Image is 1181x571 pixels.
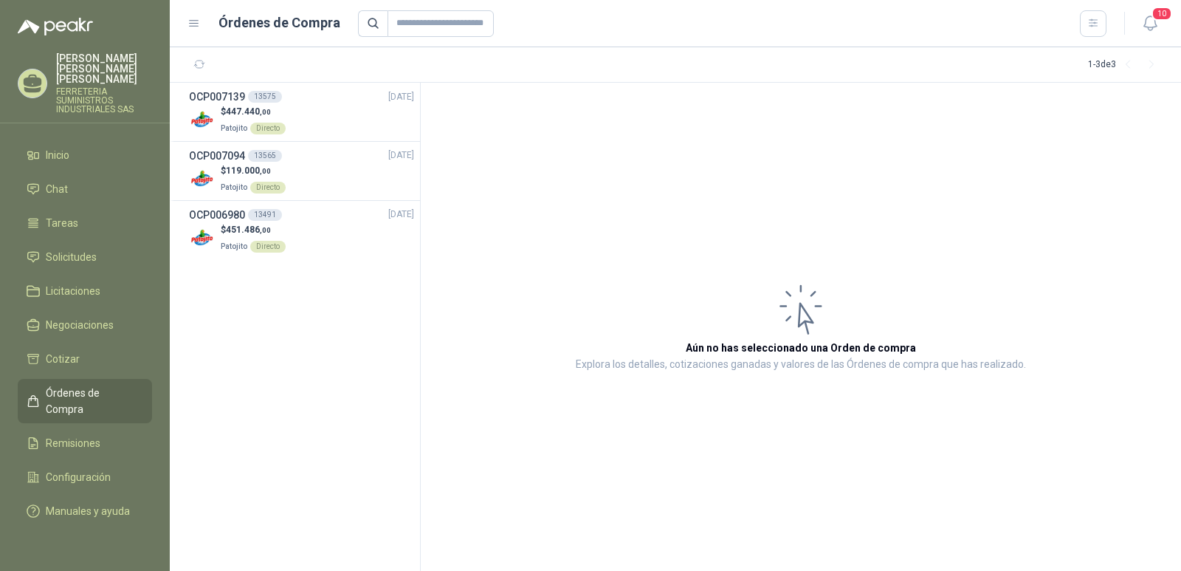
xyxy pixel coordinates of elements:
[18,175,152,203] a: Chat
[189,166,215,192] img: Company Logo
[388,90,414,104] span: [DATE]
[218,13,340,33] h1: Órdenes de Compra
[56,53,152,84] p: [PERSON_NAME] [PERSON_NAME] [PERSON_NAME]
[189,225,215,251] img: Company Logo
[260,108,271,116] span: ,00
[18,379,152,423] a: Órdenes de Compra
[250,182,286,194] div: Directo
[46,469,111,485] span: Configuración
[576,356,1026,374] p: Explora los detalles, cotizaciones ganadas y valores de las Órdenes de compra que has realizado.
[221,223,286,237] p: $
[221,242,247,250] span: Patojito
[46,317,114,333] span: Negociaciones
[260,167,271,175] span: ,00
[250,123,286,134] div: Directo
[189,148,245,164] h3: OCP007094
[260,226,271,234] span: ,00
[189,207,245,223] h3: OCP006980
[686,340,916,356] h3: Aún no has seleccionado una Orden de compra
[226,225,271,235] span: 451.486
[46,147,69,163] span: Inicio
[18,429,152,457] a: Remisiones
[248,91,282,103] div: 13575
[250,241,286,253] div: Directo
[46,181,68,197] span: Chat
[248,150,282,162] div: 13565
[46,503,130,519] span: Manuales y ayuda
[46,215,78,231] span: Tareas
[221,105,286,119] p: $
[18,209,152,237] a: Tareas
[189,89,414,135] a: OCP00713913575[DATE] Company Logo$447.440,00PatojitoDirecto
[226,165,271,176] span: 119.000
[221,183,247,191] span: Patojito
[46,351,80,367] span: Cotizar
[46,249,97,265] span: Solicitudes
[1088,53,1163,77] div: 1 - 3 de 3
[18,463,152,491] a: Configuración
[189,148,414,194] a: OCP00709413565[DATE] Company Logo$119.000,00PatojitoDirecto
[18,18,93,35] img: Logo peakr
[46,283,100,299] span: Licitaciones
[1151,7,1172,21] span: 10
[226,106,271,117] span: 447.440
[18,277,152,305] a: Licitaciones
[388,208,414,222] span: [DATE]
[189,107,215,133] img: Company Logo
[388,148,414,163] span: [DATE]
[18,141,152,169] a: Inicio
[46,435,100,451] span: Remisiones
[46,385,138,417] span: Órdenes de Compra
[189,89,245,105] h3: OCP007139
[18,243,152,271] a: Solicitudes
[189,207,414,253] a: OCP00698013491[DATE] Company Logo$451.486,00PatojitoDirecto
[18,497,152,525] a: Manuales y ayuda
[248,209,282,221] div: 13491
[56,87,152,114] p: FERRETERIA SUMINISTROS INDUSTRIALES SAS
[221,164,286,178] p: $
[18,345,152,373] a: Cotizar
[18,311,152,339] a: Negociaciones
[1137,10,1163,37] button: 10
[221,124,247,132] span: Patojito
